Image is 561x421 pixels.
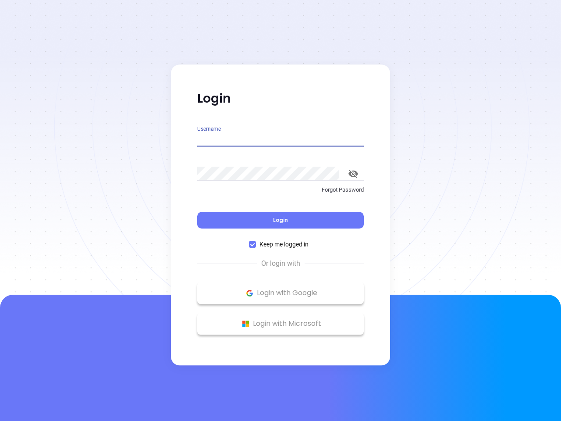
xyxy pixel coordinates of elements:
[256,239,312,249] span: Keep me logged in
[197,282,364,304] button: Google Logo Login with Google
[197,313,364,335] button: Microsoft Logo Login with Microsoft
[197,91,364,107] p: Login
[202,317,359,330] p: Login with Microsoft
[273,216,288,224] span: Login
[202,286,359,300] p: Login with Google
[197,186,364,201] a: Forgot Password
[197,212,364,228] button: Login
[197,126,221,132] label: Username
[343,163,364,184] button: toggle password visibility
[197,186,364,194] p: Forgot Password
[244,288,255,299] img: Google Logo
[257,258,305,269] span: Or login with
[240,318,251,329] img: Microsoft Logo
